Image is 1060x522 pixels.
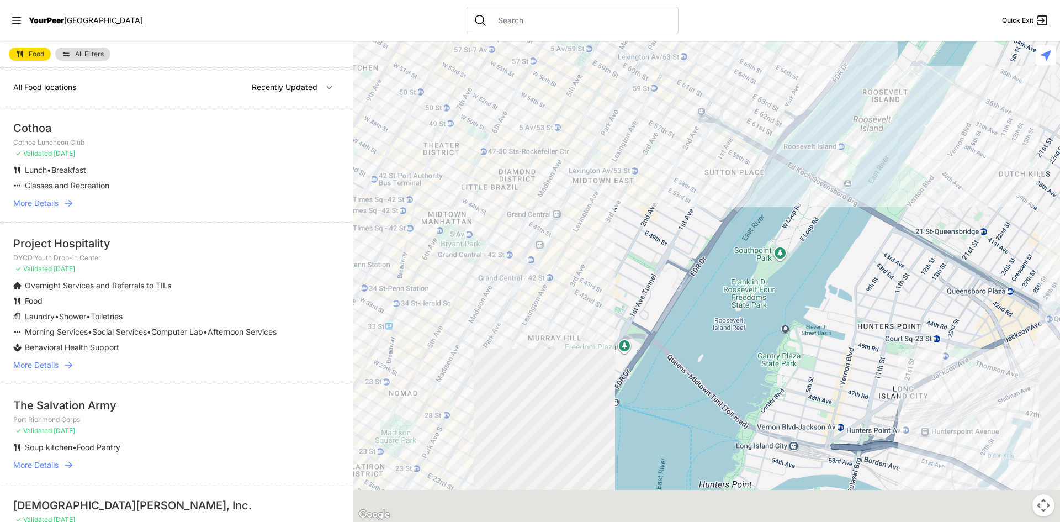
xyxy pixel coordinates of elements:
a: More Details [13,198,340,209]
a: Food [9,48,51,61]
div: Project Hospitality [13,236,340,251]
p: DYCD Youth Drop-in Center [13,254,340,262]
div: The Salvation Army [13,398,340,413]
span: More Details [13,198,59,209]
span: [DATE] [54,265,75,273]
span: [DATE] [54,149,75,157]
span: Laundry [25,312,55,321]
span: Shower [59,312,86,321]
span: Social Services [92,327,147,336]
a: All Filters [55,48,110,61]
span: More Details [13,360,59,371]
div: [DEMOGRAPHIC_DATA][PERSON_NAME], Inc. [13,498,340,513]
span: • [147,327,151,336]
button: Map camera controls [1032,494,1054,516]
span: Morning Services [25,327,88,336]
span: • [47,165,51,175]
a: Quick Exit [1002,14,1049,27]
span: ✓ Validated [15,265,52,273]
img: Google [356,508,393,522]
span: Classes and Recreation [25,181,109,190]
a: More Details [13,460,340,471]
span: Food [29,51,44,57]
span: Quick Exit [1002,16,1033,25]
span: Breakfast [51,165,86,175]
input: Search [491,15,671,26]
span: • [72,442,77,452]
span: Food [25,296,43,305]
span: More Details [13,460,59,471]
span: [GEOGRAPHIC_DATA] [64,15,143,25]
span: Soup kitchen [25,442,72,452]
span: Lunch [25,165,47,175]
span: [DATE] [54,426,75,435]
span: ✓ Validated [15,149,52,157]
span: YourPeer [29,15,64,25]
span: All Food locations [13,82,76,92]
span: Behavioral Health Support [25,342,119,352]
span: Food Pantry [77,442,120,452]
span: Overnight Services and Referrals to TILs [25,281,171,290]
a: Open this area in Google Maps (opens a new window) [356,508,393,522]
p: Cothoa Luncheon Club [13,138,340,147]
span: Toiletries [91,312,123,321]
a: More Details [13,360,340,371]
span: • [55,312,59,321]
p: Port Richmond Corps [13,415,340,424]
span: ✓ Validated [15,426,52,435]
span: • [86,312,91,321]
span: • [88,327,92,336]
span: • [203,327,208,336]
span: Computer Lab [151,327,203,336]
span: Afternoon Services [208,327,277,336]
a: YourPeer[GEOGRAPHIC_DATA] [29,17,143,24]
div: Cothoa [13,120,340,136]
span: All Filters [75,51,104,57]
